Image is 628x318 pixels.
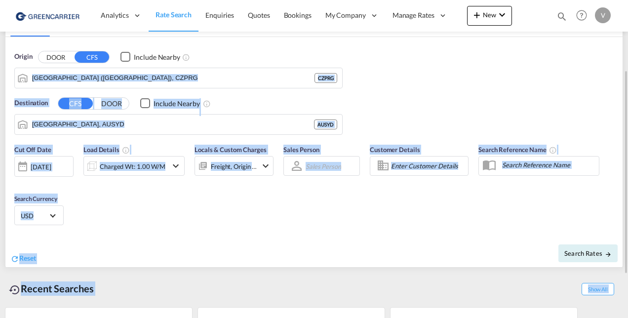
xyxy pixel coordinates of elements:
[392,10,434,20] span: Manage Rates
[154,99,200,109] div: Include Nearby
[14,195,57,202] span: Search Currency
[14,52,32,62] span: Origin
[549,146,557,154] md-icon: Your search will be saved by the below given name
[101,10,129,20] span: Analytics
[5,37,623,267] div: Origin DOOR CFS Checkbox No InkUnchecked: Ignores neighbouring ports when fetching rates.Checked ...
[32,71,314,85] input: Search by Port
[170,160,182,172] md-icon: icon-chevron-down
[83,146,130,154] span: Load Details
[195,156,274,176] div: Freight Origin Destinationicon-chevron-down
[556,11,567,22] md-icon: icon-magnify
[556,11,567,26] div: icon-magnify
[156,10,192,19] span: Rate Search
[558,244,618,262] button: Search Ratesicon-arrow-right
[15,115,342,134] md-input-container: Sydney, AUSYD
[75,51,109,63] button: CFS
[211,159,257,173] div: Freight Origin Destination
[471,9,483,21] md-icon: icon-plus 400-fg
[14,176,22,189] md-datepicker: Select
[370,146,420,154] span: Customer Details
[15,4,81,27] img: 757bc1808afe11efb73cddab9739634b.png
[14,146,51,154] span: Cut Off Date
[573,7,590,24] span: Help
[605,251,612,258] md-icon: icon-arrow-right
[205,11,234,19] span: Enquiries
[21,211,48,220] span: USD
[471,11,508,19] span: New
[195,146,267,154] span: Locals & Custom Charges
[122,146,130,154] md-icon: Chargeable Weight
[564,249,612,257] span: Search Rates
[573,7,595,25] div: Help
[31,162,51,171] div: [DATE]
[5,278,98,300] div: Recent Searches
[83,156,185,176] div: Charged Wt: 1.00 W/Micon-chevron-down
[467,6,512,26] button: icon-plus 400-fgNewicon-chevron-down
[478,146,557,154] span: Search Reference Name
[10,253,36,264] div: icon-refreshReset
[9,284,21,296] md-icon: icon-backup-restore
[120,52,180,62] md-checkbox: Checkbox No Ink
[497,158,599,172] input: Search Reference Name
[182,53,190,61] md-icon: Unchecked: Ignores neighbouring ports when fetching rates.Checked : Includes neighbouring ports w...
[10,254,19,263] md-icon: icon-refresh
[248,11,270,19] span: Quotes
[284,11,312,19] span: Bookings
[496,9,508,21] md-icon: icon-chevron-down
[314,73,337,83] div: CZPRG
[19,254,36,262] span: Reset
[58,98,93,109] button: CFS
[14,156,74,177] div: [DATE]
[325,10,366,20] span: My Company
[15,68,342,88] md-input-container: Prague (Praha), CZPRG
[39,51,73,63] button: DOOR
[134,52,180,62] div: Include Nearby
[391,159,465,173] input: Enter Customer Details
[305,159,342,173] md-select: Sales Person
[203,100,211,108] md-icon: Unchecked: Ignores neighbouring ports when fetching rates.Checked : Includes neighbouring ports w...
[14,98,48,108] span: Destination
[100,159,165,173] div: Charged Wt: 1.00 W/M
[260,160,272,172] md-icon: icon-chevron-down
[32,117,314,132] input: Search by Port
[582,283,614,295] span: Show All
[314,119,337,129] div: AUSYD
[140,98,200,109] md-checkbox: Checkbox No Ink
[595,7,611,23] div: V
[94,98,129,109] button: DOOR
[283,146,319,154] span: Sales Person
[20,208,58,223] md-select: Select Currency: $ USDUnited States Dollar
